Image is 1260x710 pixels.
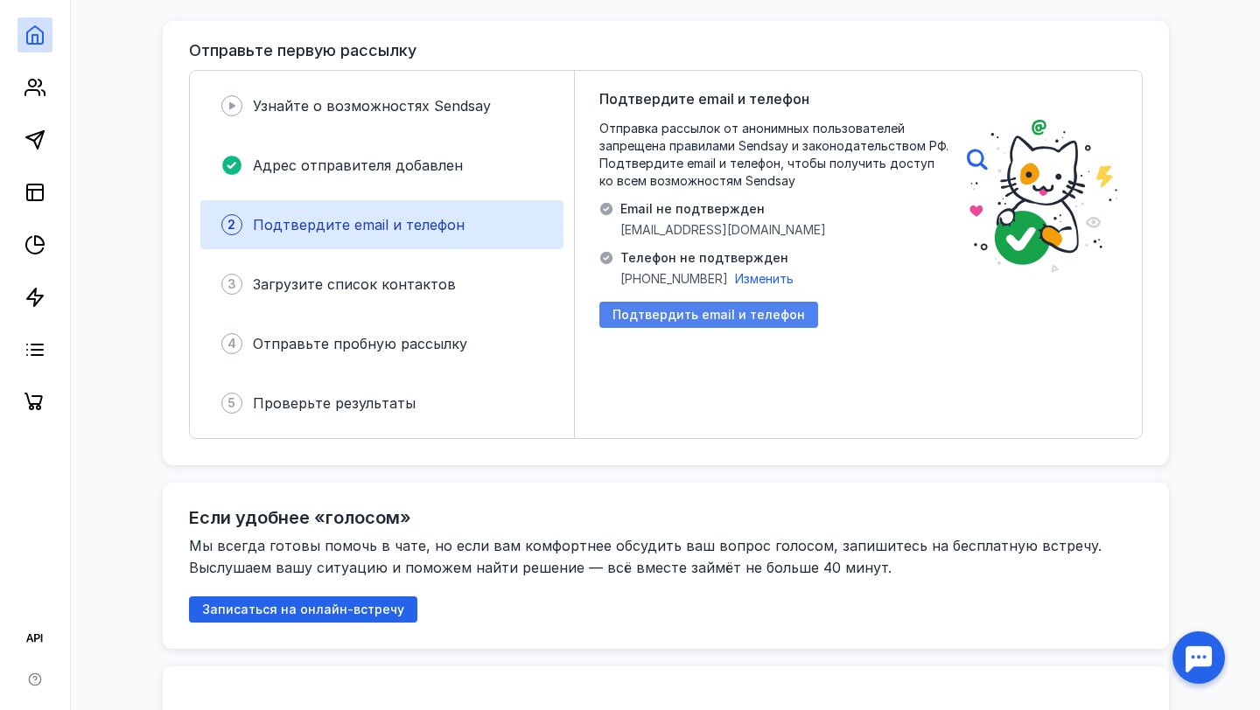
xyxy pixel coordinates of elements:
[620,200,826,218] span: Email не подтвержден
[227,394,235,412] span: 5
[967,120,1117,273] img: poster
[189,602,417,616] a: Записаться на онлайн-встречу
[620,270,728,288] span: [PHONE_NUMBER]
[735,271,794,286] span: Изменить
[189,537,1106,576] span: Мы всегда готовы помочь в чате, но если вам комфортнее обсудить ваш вопрос голосом, запишитесь на...
[227,216,235,233] span: 2
[735,270,794,288] button: Изменить
[599,302,818,328] button: Подтвердить email и телефон
[253,335,467,352] span: Отправьте пробную рассылку
[599,88,809,109] span: Подтвердите email и телефон
[253,394,416,412] span: Проверьте результаты
[202,602,404,617] span: Записаться на онлайн-встречу
[620,249,794,267] span: Телефон не подтвержден
[189,42,416,59] h3: Отправьте первую рассылку
[620,221,826,239] span: [EMAIL_ADDRESS][DOMAIN_NAME]
[612,308,805,323] span: Подтвердить email и телефон
[227,335,236,352] span: 4
[227,275,236,293] span: 3
[253,275,456,293] span: Загрузите список контактов
[599,120,949,190] span: Отправка рассылок от анонимных пользователей запрещена правилами Sendsay и законодательством РФ. ...
[253,97,491,115] span: Узнайте о возможностях Sendsay
[253,216,465,233] span: Подтвердите email и телефон
[189,507,411,528] h2: Если удобнее «голосом»
[253,157,463,174] span: Адрес отправителя добавлен
[189,596,417,623] button: Записаться на онлайн-встречу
